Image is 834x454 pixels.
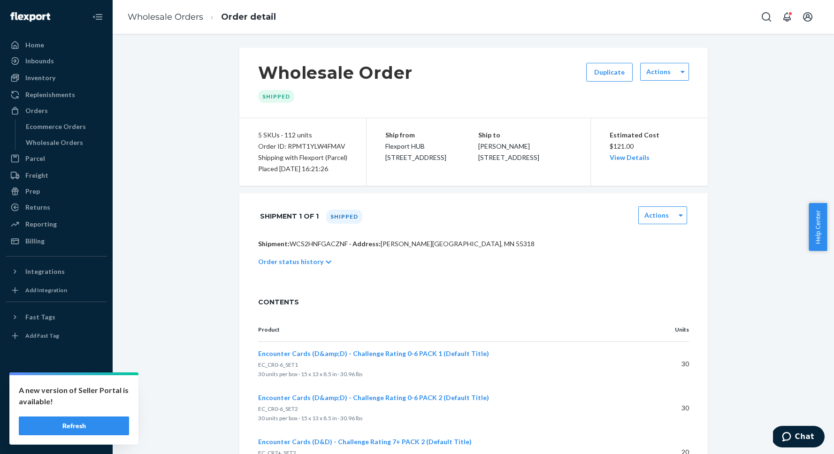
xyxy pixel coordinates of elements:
[6,53,107,68] a: Inbounds
[21,135,107,150] a: Wholesale Orders
[19,416,129,435] button: Refresh
[258,438,472,446] span: Encounter Cards (D&D) - Challenge Rating 7+ PACK 2 (Default Title)
[6,70,107,85] a: Inventory
[757,8,776,26] button: Open Search Box
[6,264,107,279] button: Integrations
[258,240,290,248] span: Shipment:
[6,428,107,443] button: Give Feedback
[6,412,107,427] a: Help Center
[6,200,107,215] a: Returns
[258,152,347,163] p: Shipping with Flexport (Parcel)
[120,3,283,31] ol: breadcrumbs
[385,129,479,141] p: Ship from
[773,426,825,449] iframe: Opens a widget where you can chat to one of our agents
[6,151,107,166] a: Parcel
[88,8,107,26] button: Close Navigation
[6,310,107,325] button: Fast Tags
[25,171,48,180] div: Freight
[258,325,635,334] p: Product
[25,90,75,99] div: Replenishments
[6,380,107,395] a: Settings
[25,203,50,212] div: Returns
[25,40,44,50] div: Home
[478,129,572,141] p: Ship to
[586,63,633,82] button: Duplicate
[610,153,650,161] a: View Details
[6,328,107,343] a: Add Fast Tag
[25,332,59,340] div: Add Fast Tag
[6,38,107,53] a: Home
[25,73,55,83] div: Inventory
[258,163,347,174] div: Placed [DATE] 16:21:26
[258,405,298,412] span: EC_CR0-6_SET2
[258,361,298,368] span: EC_CR0-6_SET1
[25,106,48,115] div: Orders
[6,168,107,183] a: Freight
[798,8,817,26] button: Open account menu
[10,12,50,22] img: Flexport logo
[644,211,669,220] label: Actions
[646,67,671,76] label: Actions
[25,56,54,66] div: Inbounds
[25,286,67,294] div: Add Integration
[25,187,40,196] div: Prep
[650,325,689,334] p: Units
[650,359,689,369] p: 30
[25,236,45,246] div: Billing
[25,154,45,163] div: Parcel
[258,414,635,423] p: 30 units per box · 15 x 13 x 8.5 in · 30.96 lbs
[258,63,413,83] h1: Wholesale Order
[258,90,294,103] div: Shipped
[809,203,827,251] button: Help Center
[610,129,689,141] p: Estimated Cost
[26,138,83,147] div: Wholesale Orders
[21,119,107,134] a: Ecommerce Orders
[25,267,65,276] div: Integrations
[258,297,689,307] span: CONTENTS
[6,217,107,232] a: Reporting
[258,393,489,401] span: Encounter Cards (D&amp;D) - Challenge Rating 0-6 PACK 2 (Default Title)
[610,129,689,163] div: $121.00
[258,349,489,358] button: Encounter Cards (D&amp;D) - Challenge Rating 0-6 PACK 1 (Default Title)
[25,219,57,229] div: Reporting
[385,142,446,161] span: Flexport HUB [STREET_ADDRESS]
[6,283,107,298] a: Add Integration
[221,12,276,22] a: Order detail
[258,257,323,266] p: Order status history
[25,312,55,322] div: Fast Tags
[258,239,689,249] p: WCS2HNFGACZNF · [PERSON_NAME][GEOGRAPHIC_DATA], MN 55318
[6,103,107,118] a: Orders
[6,234,107,249] a: Billing
[26,122,86,131] div: Ecommerce Orders
[478,142,539,161] span: [PERSON_NAME] [STREET_ADDRESS]
[6,396,107,411] button: Talk to Support
[258,393,489,402] button: Encounter Cards (D&amp;D) - Challenge Rating 0-6 PACK 2 (Default Title)
[258,349,489,357] span: Encounter Cards (D&amp;D) - Challenge Rating 0-6 PACK 1 (Default Title)
[19,385,129,407] p: A new version of Seller Portal is available!
[258,129,347,141] div: 5 SKUs · 112 units
[260,206,319,226] h1: Shipment 1 of 1
[6,87,107,102] a: Replenishments
[326,210,362,224] div: Shipped
[258,141,347,152] div: Order ID: RPMT1YLW4FMAV
[258,437,472,446] button: Encounter Cards (D&D) - Challenge Rating 7+ PACK 2 (Default Title)
[258,370,635,379] p: 30 units per box · 15 x 13 x 8.5 in · 30.96 lbs
[650,403,689,413] p: 30
[778,8,796,26] button: Open notifications
[128,12,203,22] a: Wholesale Orders
[352,240,381,248] span: Address:
[6,184,107,199] a: Prep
